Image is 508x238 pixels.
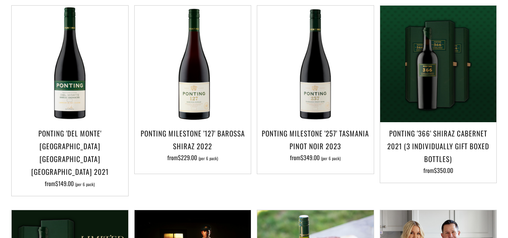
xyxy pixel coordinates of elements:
span: (per 6 pack) [199,156,218,161]
span: from [290,153,341,162]
h3: Ponting Milestone '257' Tasmania Pinot Noir 2023 [261,127,370,152]
span: from [423,166,453,175]
h3: Ponting 'Del Monte' [GEOGRAPHIC_DATA] [GEOGRAPHIC_DATA] [GEOGRAPHIC_DATA] 2021 [15,127,124,178]
a: Ponting 'Del Monte' [GEOGRAPHIC_DATA] [GEOGRAPHIC_DATA] [GEOGRAPHIC_DATA] 2021 from$149.00 (per 6... [12,127,128,186]
h3: Ponting '366' Shiraz Cabernet 2021 (3 individually gift boxed bottles) [384,127,493,165]
span: $349.00 [300,153,320,162]
a: Ponting Milestone '257' Tasmania Pinot Noir 2023 from$349.00 (per 6 pack) [257,127,374,164]
h3: Ponting Milestone '127' Barossa Shiraz 2022 [138,127,247,152]
span: $229.00 [178,153,197,162]
span: from [45,179,95,188]
span: (per 6 pack) [75,182,95,186]
span: (per 6 pack) [321,156,341,161]
a: Ponting '366' Shiraz Cabernet 2021 (3 individually gift boxed bottles) from$350.00 [380,127,497,174]
span: $149.00 [55,179,74,188]
a: Ponting Milestone '127' Barossa Shiraz 2022 from$229.00 (per 6 pack) [135,127,251,164]
span: $350.00 [434,166,453,175]
span: from [167,153,218,162]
